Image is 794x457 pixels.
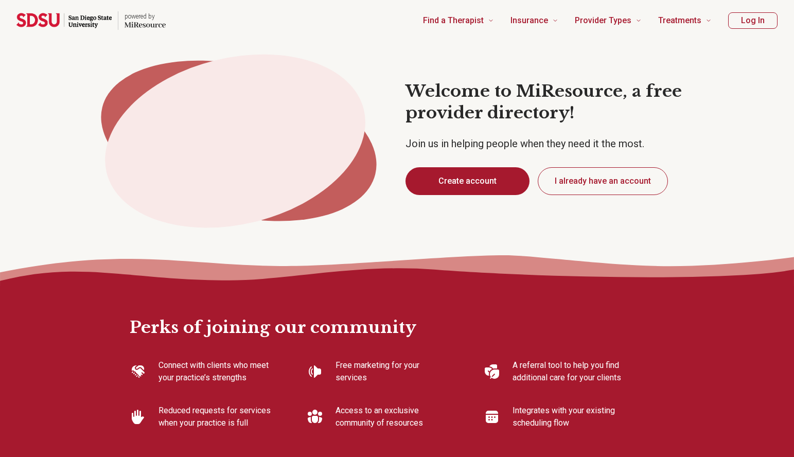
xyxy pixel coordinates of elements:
span: Treatments [658,13,701,28]
p: A referral tool to help you find additional care for your clients [513,359,628,384]
button: Log In [728,12,778,29]
span: Insurance [510,13,548,28]
p: Access to an exclusive community of resources [336,405,451,429]
span: Provider Types [575,13,631,28]
p: Join us in helping people when they need it the most. [405,136,710,151]
h2: Perks of joining our community [130,284,665,339]
button: Create account [405,167,530,195]
span: Find a Therapist [423,13,484,28]
p: Free marketing for your services [336,359,451,384]
p: Reduced requests for services when your practice is full [158,405,274,429]
p: Integrates with your existing scheduling flow [513,405,628,429]
h1: Welcome to MiResource, a free provider directory! [405,81,710,124]
button: I already have an account [538,167,668,195]
a: Home page [16,4,166,37]
p: powered by [125,12,166,21]
p: Connect with clients who meet your practice’s strengths [158,359,274,384]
